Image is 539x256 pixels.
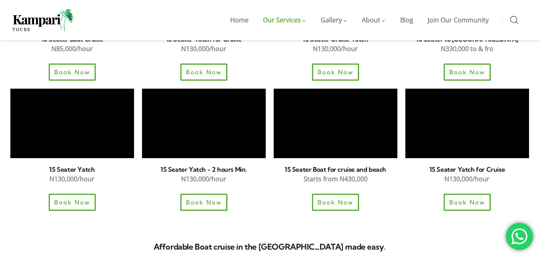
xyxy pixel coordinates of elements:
p: N330,000 to & fro [405,43,529,55]
a: 15 Seater Yatch [49,165,95,173]
iframe: 15 seater boat [274,89,397,158]
p: Starts from N430,000 [274,173,397,185]
a: Book Now [444,194,491,211]
a: Book Now [49,64,96,81]
a: 15 Seater Yatch - 2 hours Min. [160,165,247,173]
a: Book Now [49,194,96,211]
span: Home [230,16,249,24]
a: Book Now [312,194,359,211]
span: Book Now [186,199,222,205]
img: Home [12,9,74,31]
span: Book Now [449,69,485,75]
p: N85,000/hour [10,43,134,55]
span: Book Now [318,69,353,75]
h4: Affordable Boat cruise in the [GEOGRAPHIC_DATA] made easy.​ [10,243,529,251]
span: Blog [400,16,413,24]
h6: 10 Seater Boat Cruise [10,36,134,42]
span: Join Our Community [428,16,489,24]
a: Book Now [180,194,227,211]
iframe: 15 seater yatch [10,89,134,158]
h6: 15 Seater Yatch for Cruise [142,36,266,42]
h6: 15 Seater Yatch for Cruise [405,166,529,173]
span: Book Now [318,199,353,205]
h6: 10 Seater to [GEOGRAPHIC_DATA] [405,36,529,42]
span: Gallery [321,16,342,24]
iframe: 15 seater groove yatch cruise [405,89,529,158]
span: Our Services [263,16,301,24]
a: Book Now [312,64,359,81]
h6: 15 Seater Boat for cruise and beach [274,166,397,173]
span: Book Now [449,199,485,205]
a: Book Now [180,64,227,81]
span: Book Now [186,69,222,75]
iframe: 15 seater yatch- 2 hours minimum [142,89,266,158]
p: N130,000/hour [142,43,266,55]
a: Book Now [444,64,491,81]
span: About [362,16,380,24]
span: Book Now [54,69,90,75]
p: N130,000/hour [142,173,266,185]
p: N130,000/hour [10,173,134,185]
p: N130,000/hour [274,43,397,55]
span: Book Now [54,199,90,205]
div: 'Get [506,223,533,250]
p: N130,000/hour [405,173,529,185]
